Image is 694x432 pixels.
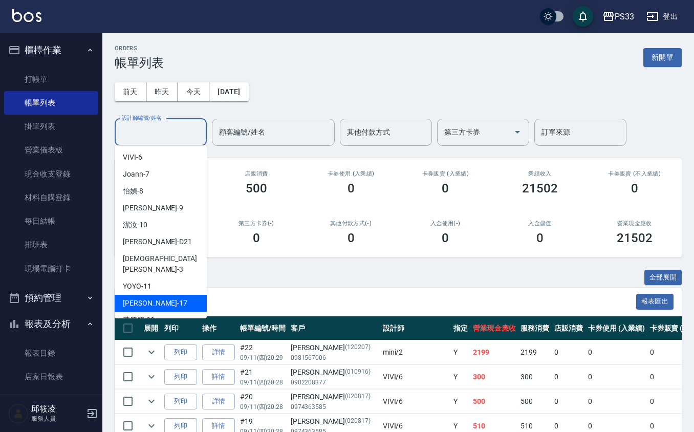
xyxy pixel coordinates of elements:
[127,297,636,307] span: 訂單列表
[345,416,371,427] p: (020817)
[518,390,552,414] td: 500
[380,316,451,340] th: 設計師
[518,365,552,389] td: 300
[316,220,386,227] h2: 其他付款方式(-)
[123,281,151,292] span: YOYO -11
[4,285,98,311] button: 預約管理
[410,170,481,177] h2: 卡券販賣 (入業績)
[552,390,585,414] td: 0
[123,152,142,163] span: VIVI -6
[12,9,41,22] img: Logo
[253,231,260,245] h3: 0
[164,394,197,409] button: 列印
[237,340,288,364] td: #22
[31,414,83,423] p: 服務人員
[123,236,192,247] span: [PERSON_NAME] -D21
[451,390,470,414] td: Y
[222,220,292,227] h2: 第三方卡券(-)
[202,394,235,409] a: 詳情
[288,316,380,340] th: 客戶
[631,181,638,196] h3: 0
[123,298,187,309] span: [PERSON_NAME] -17
[470,390,518,414] td: 500
[345,392,371,402] p: (020817)
[237,316,288,340] th: 帳單編號/時間
[123,315,155,326] span: 黃筱筑 -22
[643,48,682,67] button: 新開單
[4,341,98,365] a: 報表目錄
[141,316,162,340] th: 展開
[115,56,164,70] h3: 帳單列表
[505,170,575,177] h2: 業績收入
[442,231,449,245] h3: 0
[380,390,451,414] td: VIVI /6
[115,45,164,52] h2: ORDERS
[617,231,653,245] h3: 21502
[209,82,248,101] button: [DATE]
[4,68,98,91] a: 打帳單
[599,220,669,227] h2: 營業現金應收
[348,231,355,245] h3: 0
[4,311,98,337] button: 報表及分析
[8,403,29,424] img: Person
[552,316,585,340] th: 店販消費
[115,82,146,101] button: 前天
[4,138,98,162] a: 營業儀表板
[291,392,378,402] div: [PERSON_NAME]
[636,296,674,306] a: 報表匯出
[585,365,647,389] td: 0
[585,316,647,340] th: 卡券使用 (入業績)
[240,353,286,362] p: 09/11 (四) 20:29
[202,369,235,385] a: 詳情
[123,203,183,213] span: [PERSON_NAME] -9
[522,181,558,196] h3: 21502
[162,316,200,340] th: 列印
[122,114,162,122] label: 設計師編號/姓名
[505,220,575,227] h2: 入金儲值
[451,316,470,340] th: 指定
[573,6,593,27] button: save
[4,257,98,280] a: 現場電腦打卡
[123,253,199,275] span: [DEMOGRAPHIC_DATA][PERSON_NAME] -3
[451,365,470,389] td: Y
[4,388,98,412] a: 互助日報表
[4,115,98,138] a: 掛單列表
[4,162,98,186] a: 現金收支登錄
[246,181,267,196] h3: 500
[164,369,197,385] button: 列印
[178,82,210,101] button: 今天
[31,404,83,414] h5: 邱筱凌
[4,186,98,209] a: 材料自購登錄
[552,365,585,389] td: 0
[200,316,237,340] th: 操作
[240,402,286,412] p: 09/11 (四) 20:28
[237,365,288,389] td: #21
[237,390,288,414] td: #20
[123,186,143,197] span: 怡媜 -8
[144,394,159,409] button: expand row
[509,124,526,140] button: Open
[291,353,378,362] p: 0981567006
[644,270,682,286] button: 全部展開
[291,342,378,353] div: [PERSON_NAME]
[291,367,378,378] div: [PERSON_NAME]
[599,170,669,177] h2: 卡券販賣 (不入業績)
[4,233,98,256] a: 排班表
[222,170,292,177] h2: 店販消費
[636,294,674,310] button: 報表匯出
[345,367,371,378] p: (010916)
[164,344,197,360] button: 列印
[451,340,470,364] td: Y
[291,416,378,427] div: [PERSON_NAME]
[410,220,481,227] h2: 入金使用(-)
[144,344,159,360] button: expand row
[470,316,518,340] th: 營業現金應收
[518,340,552,364] td: 2199
[470,365,518,389] td: 300
[123,220,147,230] span: 潔汝 -10
[615,10,634,23] div: PS33
[643,52,682,62] a: 新開單
[345,342,371,353] p: (120207)
[4,365,98,388] a: 店家日報表
[240,378,286,387] p: 09/11 (四) 20:28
